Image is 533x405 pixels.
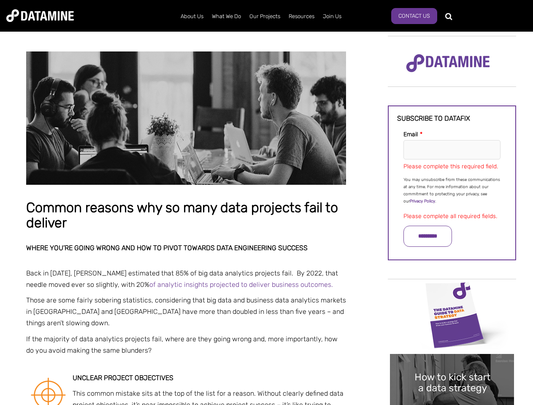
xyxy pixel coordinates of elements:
[245,5,284,27] a: Our Projects
[6,9,74,22] img: Datamine
[391,8,437,24] a: Contact Us
[390,280,514,350] img: Data Strategy Cover thumbnail
[26,294,346,329] p: Those are some fairly sobering statistics, considering that big data and business data analytics ...
[403,176,501,205] p: You may unsubscribe from these communications at any time. For more information about our commitm...
[410,199,435,204] a: Privacy Policy
[26,244,346,252] h2: Where you’re going wrong and how to pivot towards data engineering success
[397,115,507,122] h3: Subscribe to datafix
[149,281,333,289] a: of analytic insights projected to deliver business outcomes.
[403,163,498,170] label: Please complete this required field.
[176,5,208,27] a: About Us
[284,5,319,27] a: Resources
[73,374,173,382] strong: Unclear project objectives
[319,5,346,27] a: Join Us
[26,200,346,230] h1: Common reasons why so many data projects fail to deliver
[400,49,495,78] img: Datamine Logo No Strapline - Purple
[208,5,245,27] a: What We Do
[26,51,346,185] img: Common reasons why so many data projects fail to deliver
[26,333,346,356] p: If the majority of data analytics projects fail, where are they going wrong and, more importantly...
[403,131,418,138] span: Email
[403,213,497,220] label: Please complete all required fields.
[26,267,346,290] p: Back in [DATE], [PERSON_NAME] estimated that 85% of big data analytics projects fail. By 2022, th...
